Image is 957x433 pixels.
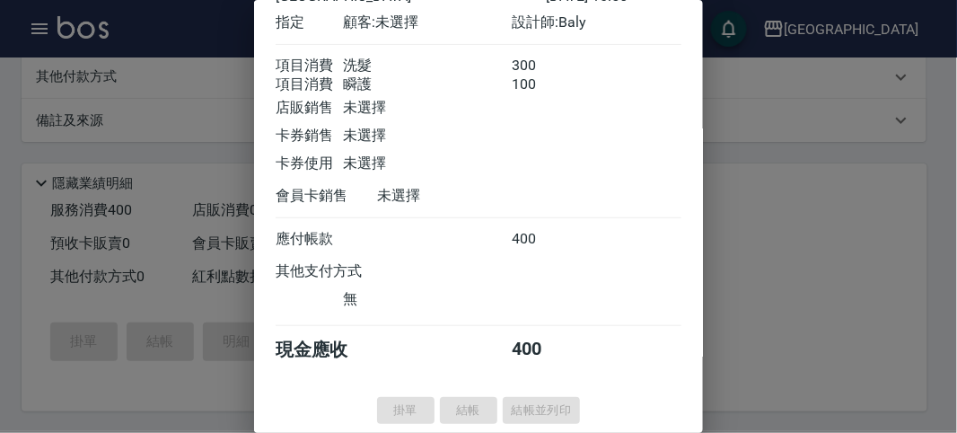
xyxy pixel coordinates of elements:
[276,127,343,146] div: 卡券銷售
[276,99,343,118] div: 店販銷售
[377,187,546,206] div: 未選擇
[343,290,512,309] div: 無
[276,57,343,75] div: 項目消費
[343,13,512,32] div: 顧客: 未選擇
[513,13,681,32] div: 設計師: Baly
[513,338,580,362] div: 400
[513,230,580,249] div: 400
[276,230,343,249] div: 應付帳款
[276,13,343,32] div: 指定
[513,57,580,75] div: 300
[276,338,377,362] div: 現金應收
[276,262,411,281] div: 其他支付方式
[343,75,512,94] div: 瞬護
[343,155,512,173] div: 未選擇
[343,127,512,146] div: 未選擇
[343,99,512,118] div: 未選擇
[343,57,512,75] div: 洗髮
[276,155,343,173] div: 卡券使用
[513,75,580,94] div: 100
[276,187,377,206] div: 會員卡銷售
[276,75,343,94] div: 項目消費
